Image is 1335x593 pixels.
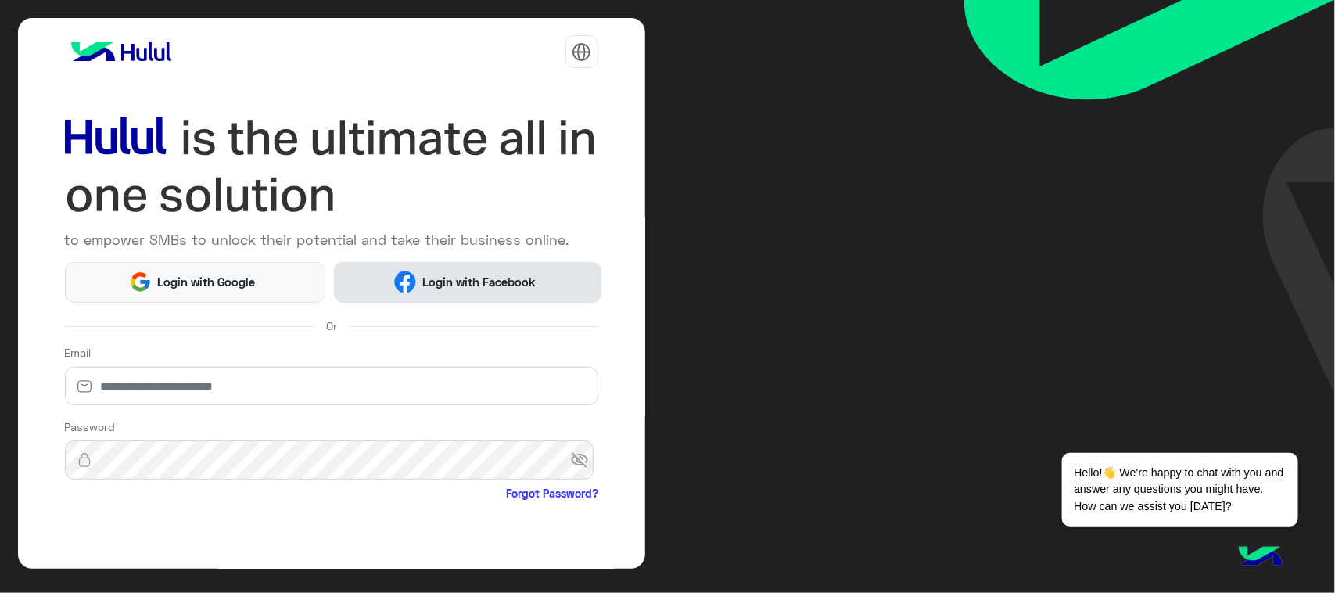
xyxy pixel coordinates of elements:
[129,271,152,293] img: Google
[1233,530,1288,585] img: hulul-logo.png
[152,273,261,291] span: Login with Google
[572,42,591,62] img: tab
[570,446,598,474] span: visibility_off
[394,271,417,293] img: Facebook
[1062,453,1297,527] span: Hello!👋 We're happy to chat with you and answer any questions you might have. How can we assist y...
[65,36,178,67] img: logo
[326,318,337,334] span: Or
[65,452,104,468] img: lock
[506,485,598,501] a: Forgot Password?
[334,262,601,303] button: Login with Facebook
[65,419,116,435] label: Password
[65,344,92,361] label: Email
[65,229,598,250] p: to empower SMBs to unlock their potential and take their business online.
[416,273,541,291] span: Login with Facebook
[65,379,104,394] img: email
[65,110,598,224] img: hululLoginTitle_EN.svg
[65,262,326,303] button: Login with Google
[65,505,303,566] iframe: reCAPTCHA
